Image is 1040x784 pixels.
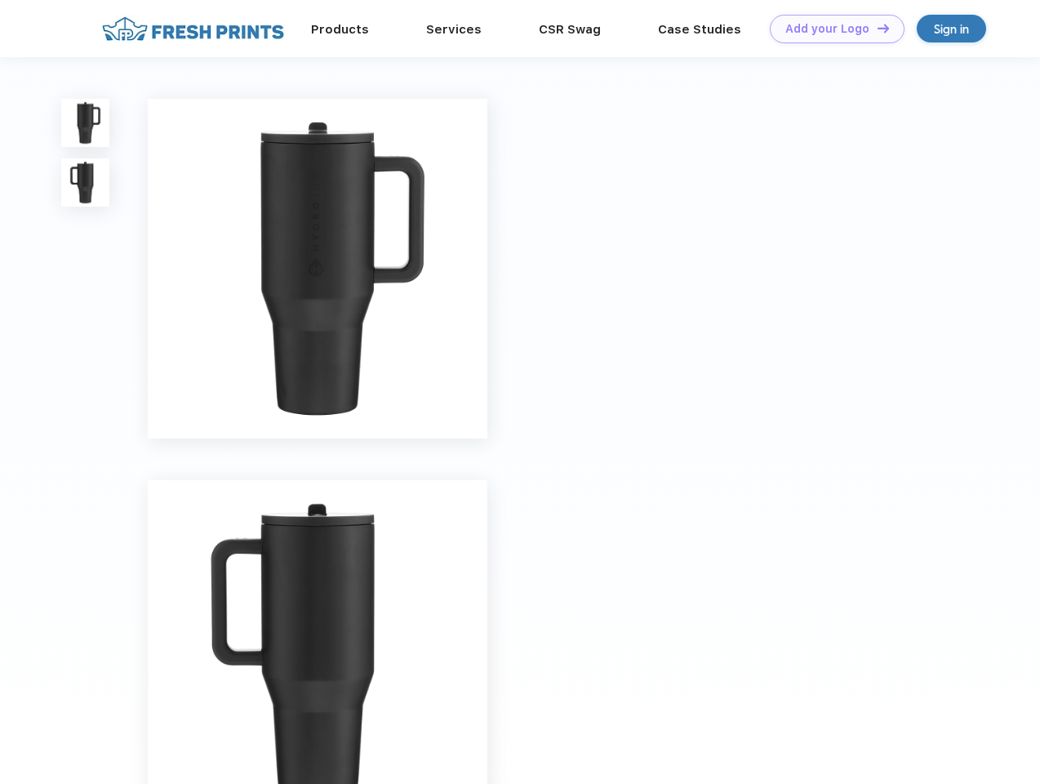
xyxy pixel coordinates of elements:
div: Add your Logo [785,22,869,36]
img: func=resize&h=100 [61,158,109,207]
div: Sign in [934,20,969,38]
a: Sign in [917,15,986,42]
img: DT [878,24,889,33]
img: func=resize&h=640 [148,99,487,439]
img: fo%20logo%202.webp [97,15,289,43]
a: Products [311,22,369,37]
img: func=resize&h=100 [61,99,109,147]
